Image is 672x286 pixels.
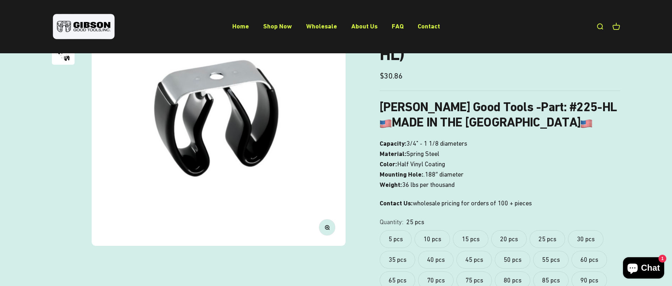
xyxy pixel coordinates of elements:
p: 3/4" - 1 1/8 diameters [380,139,620,190]
span: Spring Steel [406,149,439,159]
b: MADE IN THE [GEOGRAPHIC_DATA] [380,115,592,130]
strong: Contact Us: [380,199,413,207]
p: wholesale pricing for orders of 100 + pieces [380,198,620,209]
a: Shop Now [263,22,292,30]
legend: Quantity: [380,217,403,227]
b: Color: [380,160,397,168]
span: Part [541,99,563,114]
a: Home [232,22,249,30]
a: Contact [418,22,440,30]
variant-option-value: 25 pcs [406,217,424,227]
inbox-online-store-chat: Shopify online store chat [621,257,666,280]
b: Weight: [380,181,402,188]
span: .188″ diameter [423,169,463,180]
h1: Spring Steel Gripper Clip - Half Vinyl Coated - 3/4"-1 1/8 (#225-HL) [380,7,620,64]
b: Mounting Hole: [380,171,423,178]
span: Half Vinyl Coating [397,159,445,169]
span: 36 lbs per thousand [402,180,455,190]
a: FAQ [392,22,403,30]
b: : #225-HL [564,99,617,114]
b: Capacity: [380,140,406,147]
a: Wholesale [306,22,337,30]
button: Go to item 3 [52,44,75,67]
b: [PERSON_NAME] Good Tools - [380,99,563,114]
sale-price: $30.86 [380,70,403,82]
b: Material: [380,150,406,157]
img: close up of a spring steel gripper clip, tool clip, durable, secure holding, Excellent corrosion ... [52,44,75,65]
a: About Us [351,22,378,30]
